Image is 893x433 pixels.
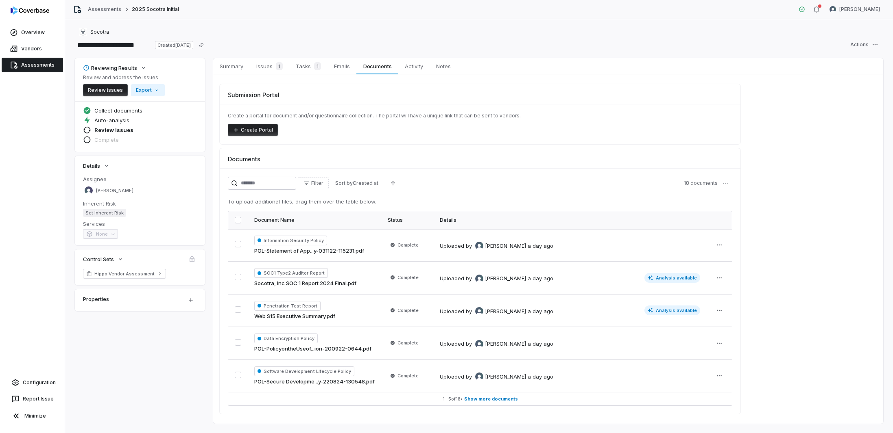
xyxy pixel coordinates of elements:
span: Complete [397,307,419,314]
button: Filter [298,177,329,189]
span: Documents [360,61,395,71]
div: Reviewing Results [83,64,137,71]
span: Collect documents [94,107,142,114]
span: 2025 Socotra Initial [132,6,179,13]
span: Socotra [90,29,109,35]
div: Uploaded [440,340,553,348]
div: by [466,372,526,381]
span: Penetration Test Report [254,301,321,311]
img: Shaun Angley avatar [475,372,483,381]
a: POL-PolicyontheUseof...ion-200922-0644.pdf [254,345,371,353]
div: Details [440,217,700,223]
span: Complete [397,242,419,248]
button: https://socotra.com/Socotra [76,25,111,39]
span: Control Sets [83,255,114,263]
div: a day ago [528,275,553,283]
p: To upload additional files, drag them over the table below. [228,198,732,206]
span: Set Inherent Risk [83,209,126,217]
div: by [466,307,526,315]
span: Summary [216,61,247,71]
button: Ascending [385,177,401,189]
div: by [466,340,526,348]
span: Filter [311,180,323,186]
span: [PERSON_NAME] [485,373,526,381]
button: Details [81,158,112,173]
a: Socotra, Inc SOC 1 Report 2024 Final.pdf [254,279,356,288]
span: Software Development Lifecycle Policy [254,366,354,376]
span: Show more documents [464,396,518,402]
span: Auto-analysis [94,117,129,124]
span: [PERSON_NAME] [485,340,526,348]
div: a day ago [528,373,553,381]
div: Uploaded [440,307,553,315]
img: Shaun Angley avatar [475,242,483,250]
span: Complete [397,274,419,281]
span: Submission Portal [228,91,279,99]
button: Control Sets [81,252,126,266]
span: Analysis available [644,305,701,315]
span: Emails [331,61,353,71]
a: Overview [2,25,63,40]
button: Copy link [194,38,209,52]
svg: Ascending [390,180,396,186]
span: Tasks [293,61,324,72]
span: [PERSON_NAME] [485,242,526,250]
div: by [466,242,526,250]
dt: Inherent Risk [83,200,197,207]
div: a day ago [528,307,553,316]
a: Web S15 Executive Summary.pdf [254,312,335,320]
div: Uploaded [440,275,553,283]
button: Report Issue [3,392,61,406]
span: Complete [397,372,419,379]
button: Actions [845,39,883,51]
div: Document Name [254,217,375,223]
span: Documents [228,155,260,163]
button: 1 -5of18• Show more documents [228,392,732,405]
span: [PERSON_NAME] [485,275,526,283]
div: Uploaded [440,372,553,381]
button: Minimize [3,408,61,424]
button: Sort byCreated at [330,177,383,189]
button: Shaun Angley avatar[PERSON_NAME] [825,3,885,15]
button: Reviewing Results [81,61,149,75]
button: Export [131,84,165,96]
span: Information Security Policy [254,236,327,245]
span: Review issues [94,126,133,134]
span: Created [DATE] [155,41,193,49]
img: Shaun Angley avatar [475,340,483,348]
img: Shaun Angley avatar [830,6,836,13]
button: Create Portal [228,124,278,136]
img: logo-D7KZi-bG.svg [11,6,49,15]
div: Status [388,217,427,223]
span: Issues [253,61,286,72]
span: Complete [397,340,419,346]
span: Data Encryption Policy [254,333,318,343]
span: 1 [314,62,321,70]
p: Review and address the issues [83,74,165,81]
a: Assessments [2,58,63,72]
span: Details [83,162,100,169]
div: a day ago [528,340,553,348]
span: 18 documents [684,180,718,186]
span: [PERSON_NAME] [96,188,133,194]
a: POL-Statement of App...y-031122-115231.pdf [254,247,364,255]
button: Review issues [83,84,128,96]
img: Shaun Angley avatar [475,307,483,315]
img: Shaun Angley avatar [475,275,483,283]
dt: Assignee [83,175,197,183]
span: [PERSON_NAME] [485,307,526,316]
a: Configuration [3,375,61,390]
div: Uploaded [440,242,553,250]
a: Assessments [88,6,121,13]
a: Vendors [2,41,63,56]
span: Notes [433,61,454,71]
span: SOC1 Type2 Auditor Report [254,268,328,278]
div: by [466,275,526,283]
span: Analysis available [644,273,701,283]
a: POL-Secure Developme...y-220824-130548.pdf [254,378,375,386]
dt: Services [83,220,197,227]
span: Complete [94,136,119,143]
span: Activity [402,61,426,71]
img: Maya Kutrowska avatar [85,186,93,195]
span: 1 [276,62,283,70]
